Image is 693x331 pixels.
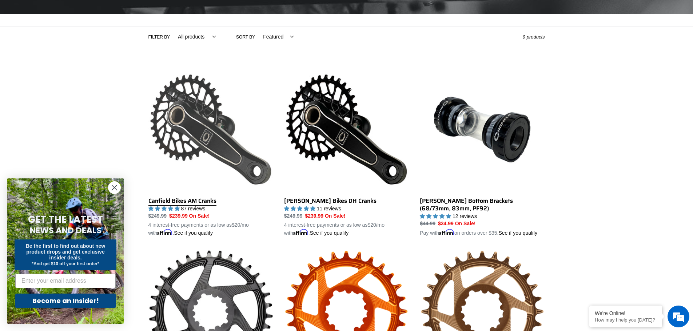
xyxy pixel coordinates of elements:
span: 9 products [523,34,545,40]
label: Filter by [148,34,170,40]
div: Chat with us now [49,41,133,50]
img: d_696896380_company_1647369064580_696896380 [23,36,41,55]
div: Minimize live chat window [119,4,137,21]
button: Close dialog [108,181,121,194]
span: Be the first to find out about new product drops and get exclusive insider deals. [26,243,105,261]
div: Navigation go back [8,40,19,51]
p: How may I help you today? [595,317,657,323]
span: We're online! [42,92,100,165]
input: Enter your email address [15,274,116,288]
textarea: Type your message and hit 'Enter' [4,198,139,224]
div: We're Online! [595,310,657,316]
span: *And get $10 off your first order* [32,261,99,266]
button: Become an Insider! [15,294,116,308]
span: GET THE LATEST [28,213,103,226]
label: Sort by [236,34,255,40]
span: NEWS AND DEALS [30,225,101,236]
